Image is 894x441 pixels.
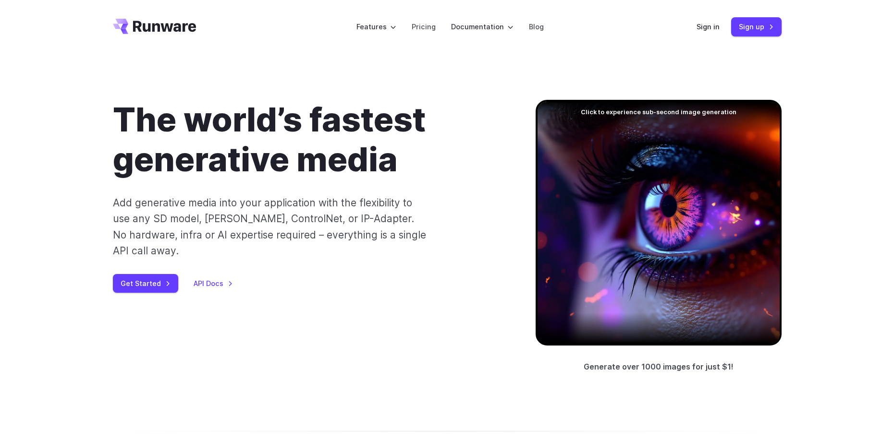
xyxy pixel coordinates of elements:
[584,361,734,373] p: Generate over 1000 images for just $1!
[113,100,505,179] h1: The world’s fastest generative media
[697,21,720,32] a: Sign in
[451,21,514,32] label: Documentation
[194,278,233,289] a: API Docs
[356,21,396,32] label: Features
[113,274,178,293] a: Get Started
[412,21,436,32] a: Pricing
[731,17,782,36] a: Sign up
[113,19,196,34] a: Go to /
[529,21,544,32] a: Blog
[113,195,427,259] p: Add generative media into your application with the flexibility to use any SD model, [PERSON_NAME...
